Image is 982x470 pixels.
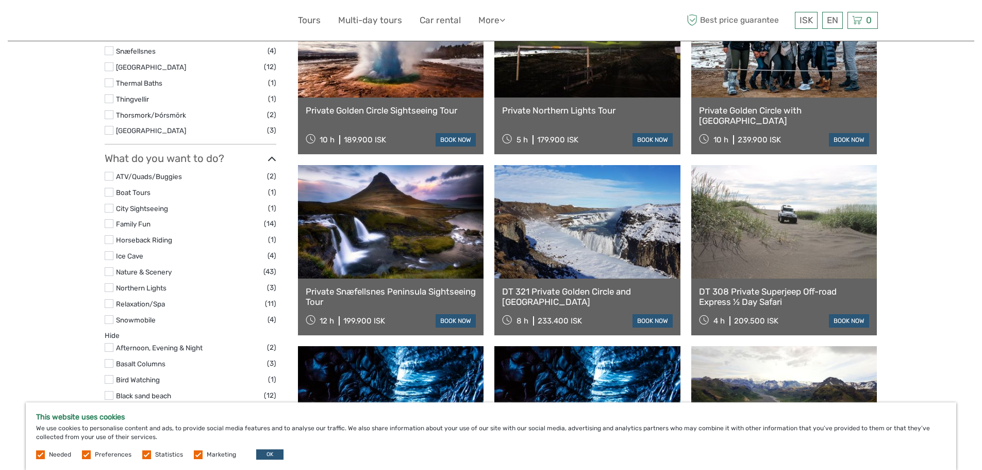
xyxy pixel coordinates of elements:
a: Snæfellsnes [116,47,156,55]
a: Thingvellir [116,95,149,103]
span: (2) [267,342,276,353]
a: Basalt Columns [116,360,165,368]
a: Car rental [420,13,461,28]
a: Relaxation/Spa [116,300,165,308]
a: Family Fun [116,220,151,228]
a: Thorsmork/Þórsmörk [116,111,186,119]
a: More [478,13,505,28]
span: 4 h [713,316,725,326]
span: 5 h [517,135,528,144]
span: 12 h [320,316,334,326]
span: (1) [268,186,276,198]
a: City Sightseeing [116,204,168,213]
h3: What do you want to do? [105,152,276,165]
img: 632-1a1f61c2-ab70-46c5-a88f-57c82c74ba0d_logo_small.jpg [105,8,157,33]
span: (1) [268,374,276,385]
a: Tours [298,13,321,28]
span: (1) [268,234,276,246]
a: Afternoon, Evening & Night [116,344,203,352]
span: 10 h [320,135,335,144]
span: (4) [268,45,276,57]
div: 233.400 ISK [538,316,582,326]
a: DT 321 Private Golden Circle and [GEOGRAPHIC_DATA] [502,286,673,307]
div: 179.900 ISK [537,135,578,144]
span: 10 h [713,135,728,144]
span: (1) [268,202,276,214]
div: We use cookies to personalise content and ads, to provide social media features and to analyse ou... [26,402,956,470]
span: (2) [267,170,276,182]
a: Private Golden Circle with [GEOGRAPHIC_DATA] [699,105,870,126]
span: 0 [864,15,873,25]
span: (3) [267,282,276,294]
span: (12) [264,61,276,73]
button: Open LiveChat chat widget [119,16,131,28]
a: Private Northern Lights Tour [502,105,673,116]
a: DT 308 Private Superjeep Off-road Express ½ Day Safari [699,286,870,307]
p: We're away right now. Please check back later! [14,18,116,26]
span: (3) [267,358,276,369]
div: 239.900 ISK [738,135,781,144]
label: Preferences [95,450,131,459]
a: [GEOGRAPHIC_DATA] [116,63,186,71]
span: ISK [800,15,813,25]
span: (4) [268,250,276,262]
button: OK [256,449,284,460]
a: [GEOGRAPHIC_DATA] [116,126,186,135]
span: (2) [267,109,276,121]
a: book now [436,133,476,147]
a: Boat Tours [116,188,151,197]
span: (12) [264,390,276,401]
div: 209.500 ISK [734,316,778,326]
div: 189.900 ISK [344,135,386,144]
a: Thermal Baths [116,79,162,87]
span: 8 h [517,316,528,326]
span: (1) [268,93,276,105]
a: Private Golden Circle Sightseeing Tour [306,105,476,116]
a: book now [436,314,476,328]
span: (11) [265,298,276,310]
a: book now [829,314,869,328]
label: Statistics [155,450,183,459]
a: Hide [105,331,120,339]
span: (3) [267,124,276,136]
span: (4) [268,314,276,326]
a: ATV/Quads/Buggies [116,172,182,181]
a: Bird Watching [116,376,160,384]
span: (1) [268,77,276,89]
a: Private Snæfellsnes Peninsula Sightseeing Tour [306,286,476,307]
a: Black sand beach [116,392,171,400]
a: book now [633,133,673,147]
span: (43) [263,266,276,278]
a: book now [633,314,673,328]
a: Ice Cave [116,252,143,260]
a: Multi-day tours [338,13,402,28]
label: Needed [49,450,71,459]
a: Northern Lights [116,284,167,292]
a: Nature & Scenery [116,268,172,276]
a: book now [829,133,869,147]
a: Snowmobile [116,316,156,324]
label: Marketing [207,450,236,459]
span: (14) [264,218,276,230]
a: Horseback Riding [116,236,172,244]
h5: This website uses cookies [36,413,946,422]
span: Best price guarantee [685,12,792,29]
div: EN [822,12,843,29]
div: 199.900 ISK [343,316,385,326]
